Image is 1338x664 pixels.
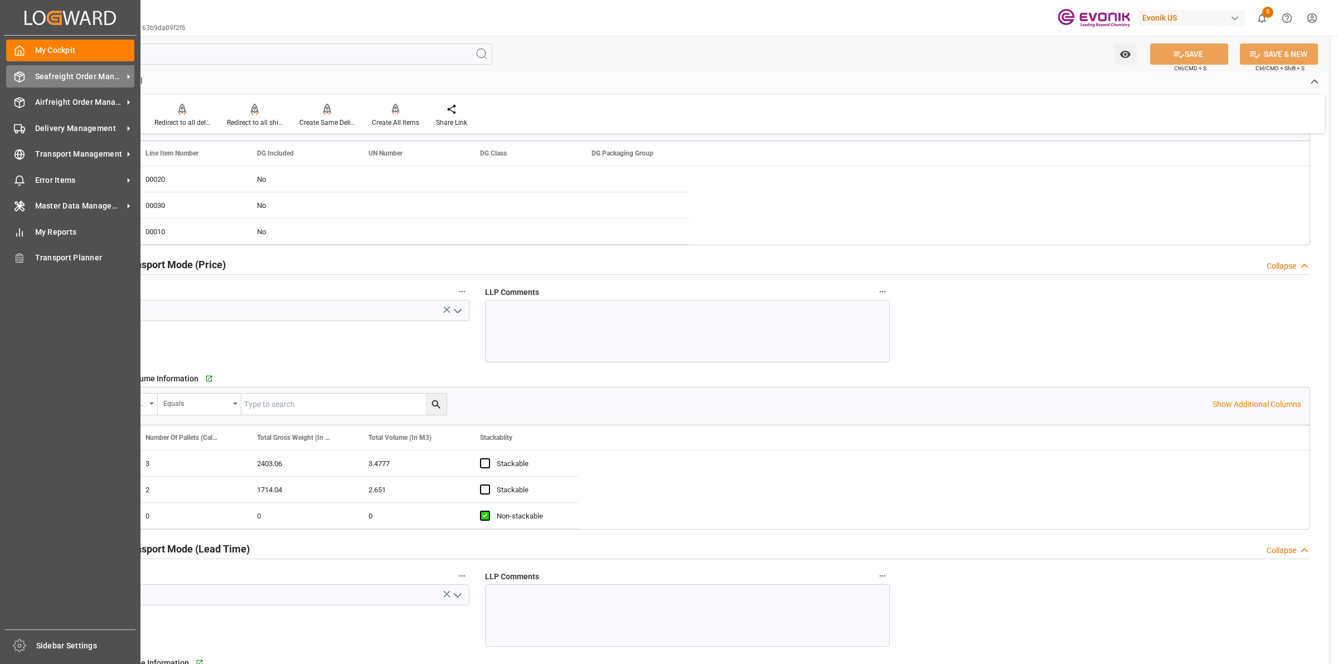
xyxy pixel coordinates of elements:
[241,394,447,415] input: Type to search
[35,200,123,212] span: Master Data Management
[1249,6,1274,31] button: show 5 new notifications
[1114,43,1137,65] button: open menu
[132,219,690,245] div: Press SPACE to select this row.
[146,434,220,442] span: Number Of Pallets (Calculated)
[35,226,135,238] span: My Reports
[163,396,229,409] div: Equals
[875,284,890,299] button: LLP Comments
[132,503,244,529] div: 0
[35,123,123,134] span: Delivery Management
[485,287,539,298] span: LLP Comments
[257,219,342,245] div: No
[497,477,565,503] div: Stackable
[51,43,492,65] input: Search Fields
[35,96,123,108] span: Airfreight Order Management
[1174,64,1206,72] span: Ctrl/CMD + S
[455,569,469,583] button: Challenge Status
[355,503,467,529] div: 0
[35,252,135,264] span: Transport Planner
[436,118,467,128] div: Share Link
[257,193,342,219] div: No
[158,394,241,415] button: open menu
[592,149,653,157] span: DG Packaging Group
[65,257,226,272] h2: Challenging Transport Mode (Price)
[1138,7,1249,28] button: Evonik US
[455,284,469,299] button: Challenge Status
[1150,43,1228,65] button: SAVE
[132,477,578,503] div: Press SPACE to select this row.
[257,149,294,157] span: DG Included
[35,175,123,186] span: Error Items
[449,587,466,604] button: open menu
[1240,43,1318,65] button: SAVE & NEW
[480,434,512,442] span: Stackablity
[369,434,432,442] span: Total Volume (In M3)
[355,450,467,476] div: 3.4777
[1138,10,1245,26] div: Evonik US
[299,118,355,128] div: Create Same Delivery Date
[497,503,565,529] div: Non-stackable
[372,118,419,128] div: Create All Items
[244,450,355,476] div: 2403.06
[425,394,447,415] button: search button
[132,166,244,192] div: 00020
[1267,545,1296,556] div: Collapse
[1267,260,1296,272] div: Collapse
[154,118,210,128] div: Redirect to all deliveries
[449,302,466,319] button: open menu
[132,192,690,219] div: Press SPACE to select this row.
[497,451,565,477] div: Stackable
[35,148,123,160] span: Transport Management
[6,221,134,243] a: My Reports
[244,477,355,502] div: 1714.04
[35,45,135,56] span: My Cockpit
[35,71,123,83] span: Seafreight Order Management
[132,219,244,244] div: 00010
[1255,64,1305,72] span: Ctrl/CMD + Shift + S
[1213,399,1301,410] p: Show Additional Columns
[132,503,578,529] div: Press SPACE to select this row.
[875,569,890,583] button: LLP Comments
[132,450,578,477] div: Press SPACE to select this row.
[146,149,198,157] span: Line Item Number
[355,477,467,502] div: 2.651
[369,149,403,157] span: UN Number
[36,640,136,652] span: Sidebar Settings
[65,541,250,556] h2: Challenging Transport Mode (Lead Time)
[6,247,134,269] a: Transport Planner
[480,149,507,157] span: DG Class
[132,192,244,218] div: 00030
[132,477,244,502] div: 2
[132,450,244,476] div: 3
[244,503,355,529] div: 0
[1274,6,1300,31] button: Help Center
[1058,8,1130,28] img: Evonik-brand-mark-Deep-Purple-RGB.jpeg_1700498283.jpeg
[227,118,283,128] div: Redirect to all shipments
[6,40,134,61] a: My Cockpit
[257,167,342,192] div: No
[132,166,690,192] div: Press SPACE to select this row.
[485,571,539,583] span: LLP Comments
[1262,7,1273,18] span: 5
[257,434,332,442] span: Total Gross Weight (In KG)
